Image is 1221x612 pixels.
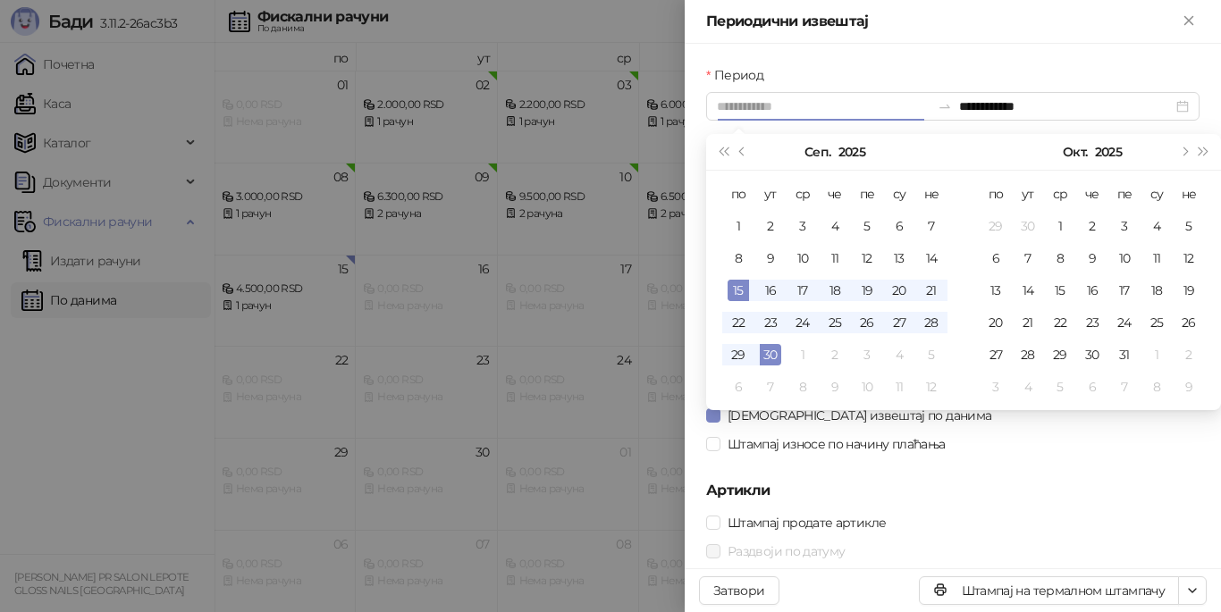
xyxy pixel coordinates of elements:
[1082,280,1103,301] div: 16
[754,242,787,274] td: 2025-09-09
[1017,312,1039,333] div: 21
[1017,344,1039,365] div: 28
[706,65,774,85] label: Период
[720,541,852,561] span: Раздвоји по датуму
[760,376,781,398] div: 7
[1076,242,1108,274] td: 2025-10-09
[915,178,947,210] th: не
[938,99,952,113] span: swap-right
[856,344,878,365] div: 3
[717,96,930,116] input: Период
[915,274,947,306] td: 2025-09-21
[1044,274,1076,306] td: 2025-10-15
[1049,247,1071,269] div: 8
[1082,215,1103,237] div: 2
[1146,247,1167,269] div: 11
[1173,371,1205,403] td: 2025-11-09
[1049,376,1071,398] div: 5
[1141,371,1173,403] td: 2025-11-08
[851,339,883,371] td: 2025-10-03
[888,247,910,269] div: 13
[1178,215,1200,237] div: 5
[1114,280,1135,301] div: 17
[754,371,787,403] td: 2025-10-07
[883,306,915,339] td: 2025-09-27
[722,371,754,403] td: 2025-10-06
[760,344,781,365] div: 30
[888,215,910,237] div: 6
[787,274,819,306] td: 2025-09-17
[1146,312,1167,333] div: 25
[1012,371,1044,403] td: 2025-11-04
[754,306,787,339] td: 2025-09-23
[921,247,942,269] div: 14
[851,178,883,210] th: пе
[888,280,910,301] div: 20
[819,274,851,306] td: 2025-09-18
[1108,210,1141,242] td: 2025-10-03
[1049,344,1071,365] div: 29
[1044,306,1076,339] td: 2025-10-22
[1108,178,1141,210] th: пе
[883,210,915,242] td: 2025-09-06
[792,344,813,365] div: 1
[787,210,819,242] td: 2025-09-03
[985,215,1006,237] div: 29
[1114,344,1135,365] div: 31
[760,247,781,269] div: 9
[792,247,813,269] div: 10
[728,280,749,301] div: 15
[883,274,915,306] td: 2025-09-20
[1146,344,1167,365] div: 1
[1173,339,1205,371] td: 2025-11-02
[819,210,851,242] td: 2025-09-04
[1108,274,1141,306] td: 2025-10-17
[792,280,813,301] div: 17
[980,339,1012,371] td: 2025-10-27
[819,306,851,339] td: 2025-09-25
[722,339,754,371] td: 2025-09-29
[706,480,1200,501] h5: Артикли
[713,134,733,170] button: Претходна година (Control + left)
[754,274,787,306] td: 2025-09-16
[1012,242,1044,274] td: 2025-10-07
[1044,242,1076,274] td: 2025-10-08
[1178,344,1200,365] div: 2
[1044,210,1076,242] td: 2025-10-01
[1141,178,1173,210] th: су
[728,215,749,237] div: 1
[1017,376,1039,398] div: 4
[1178,376,1200,398] div: 9
[792,312,813,333] div: 24
[1178,312,1200,333] div: 26
[851,242,883,274] td: 2025-09-12
[754,339,787,371] td: 2025-09-30
[1012,339,1044,371] td: 2025-10-28
[980,242,1012,274] td: 2025-10-06
[1012,178,1044,210] th: ут
[824,247,846,269] div: 11
[824,344,846,365] div: 2
[1173,242,1205,274] td: 2025-10-12
[728,247,749,269] div: 8
[1082,344,1103,365] div: 30
[856,280,878,301] div: 19
[985,312,1006,333] div: 20
[1141,274,1173,306] td: 2025-10-18
[1114,215,1135,237] div: 3
[980,210,1012,242] td: 2025-09-29
[915,306,947,339] td: 2025-09-28
[980,178,1012,210] th: по
[760,280,781,301] div: 16
[1108,306,1141,339] td: 2025-10-24
[919,576,1179,605] button: Штампај на термалном штампачу
[980,371,1012,403] td: 2025-11-03
[985,376,1006,398] div: 3
[1082,312,1103,333] div: 23
[1146,280,1167,301] div: 18
[787,339,819,371] td: 2025-10-01
[921,280,942,301] div: 21
[851,371,883,403] td: 2025-10-10
[1108,242,1141,274] td: 2025-10-10
[787,178,819,210] th: ср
